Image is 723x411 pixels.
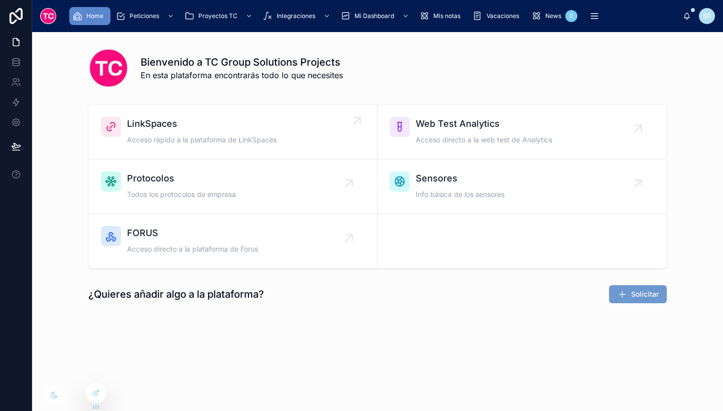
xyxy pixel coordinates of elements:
[416,135,552,145] span: Acceso directo a la web test de Analytics
[416,189,505,199] span: Info básica de los sensores
[89,105,378,159] a: LinkSpacesAcceso rápido a la plataforma de LinkSpaces
[703,12,711,20] span: SD
[89,214,378,268] a: FORUSAcceso directo a la plataforma de Forus
[130,12,159,20] span: Peticiones
[64,5,683,27] div: scrollable content
[127,226,258,240] span: FORUS
[112,7,179,25] a: Peticiones
[40,8,56,24] img: App logo
[487,12,519,20] span: Vacaciones
[141,69,343,81] span: En esta plataforma encontrarás todo lo que necesites
[545,12,561,20] span: News
[528,7,580,25] a: News0
[277,12,315,20] span: Integraciones
[416,171,505,185] span: Sensores
[88,287,264,301] h1: ¿Quieres añadir algo a la plataforma?
[433,12,460,20] span: Mis notas
[260,7,335,25] a: Integraciones
[631,289,659,299] span: Solicitar
[354,12,394,20] span: Mi Dashboard
[69,7,110,25] a: Home
[416,7,467,25] a: Mis notas
[181,7,258,25] a: Proyectos TC
[89,159,378,214] a: ProtocolosTodos los protocolos de empresa
[127,189,236,199] span: Todos los protocolos de empresa
[127,171,236,185] span: Protocolos
[416,117,552,131] span: Web Test Analytics
[127,135,277,145] span: Acceso rápido a la plataforma de LinkSpaces
[86,12,103,20] span: Home
[378,105,666,159] a: Web Test AnalyticsAcceso directo a la web test de Analytics
[141,55,343,69] h1: Bienvenido a TC Group Solutions Projects
[337,7,414,25] a: Mi Dashboard
[127,117,277,131] span: LinkSpaces
[565,10,577,22] div: 0
[127,244,258,254] span: Acceso directo a la plataforma de Forus
[469,7,526,25] a: Vacaciones
[378,159,666,214] a: SensoresInfo básica de los sensores
[609,285,667,303] button: Solicitar
[198,12,237,20] span: Proyectos TC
